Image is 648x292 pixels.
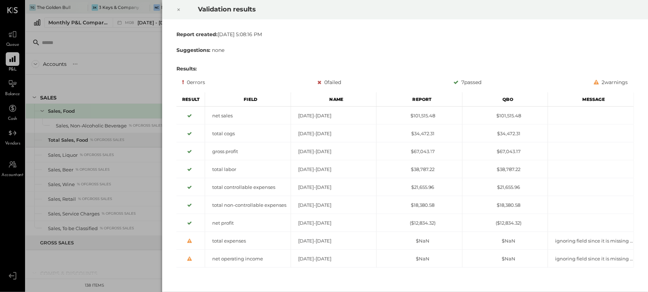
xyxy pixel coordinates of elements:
div: ignoring field since it is missing or hidden from report [548,255,634,262]
div: Result [176,92,205,107]
div: total controllable expenses [205,184,291,191]
b: Suggestions: [176,47,211,53]
div: $67,043.17 [377,148,462,155]
div: Field [205,92,291,107]
div: $38,787.22 [462,166,548,173]
div: $NaN [377,238,462,244]
div: [DATE]-[DATE] [291,202,376,209]
div: ignoring field since it is missing or hidden from report [548,238,634,244]
div: total expenses [205,238,291,244]
div: 2 warnings [594,78,628,87]
div: [DATE]-[DATE] [291,220,376,227]
div: [DATE]-[DATE] [291,166,376,173]
div: 7 passed [454,78,482,87]
div: $34,472.31 [377,130,462,137]
div: net profit [205,220,291,227]
div: [DATE] 5:08:16 PM [176,31,634,38]
div: [DATE]-[DATE] [291,112,376,119]
div: total non-controllable expenses [205,202,291,209]
div: $18,380.58 [462,202,548,209]
div: $21,655.96 [377,184,462,191]
div: net operating income [205,255,291,262]
div: [DATE]-[DATE] [291,255,376,262]
div: $NaN [462,238,548,244]
div: $101,515.48 [462,112,548,119]
div: $34,472.31 [462,130,548,137]
div: 0 errors [182,78,205,87]
div: $21,655.96 [462,184,548,191]
div: ($12,834.32) [377,220,462,227]
b: Results: [176,65,197,72]
div: gross profit [205,148,291,155]
span: none [212,47,224,53]
div: ($12,834.32) [462,220,548,227]
div: [DATE]-[DATE] [291,130,376,137]
div: $101,515.48 [377,112,462,119]
div: $NaN [377,255,462,262]
div: Message [548,92,634,107]
div: $NaN [462,255,548,262]
h2: Validation results [198,0,558,18]
div: net sales [205,112,291,119]
div: [DATE]-[DATE] [291,148,376,155]
div: 0 failed [318,78,341,87]
div: [DATE]-[DATE] [291,238,376,244]
div: Report [377,92,463,107]
b: Report created: [176,31,218,38]
div: [DATE]-[DATE] [291,184,376,191]
div: $38,787.22 [377,166,462,173]
div: $18,380.58 [377,202,462,209]
div: Qbo [462,92,548,107]
div: $67,043.17 [462,148,548,155]
div: total cogs [205,130,291,137]
div: Name [291,92,377,107]
div: total labor [205,166,291,173]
